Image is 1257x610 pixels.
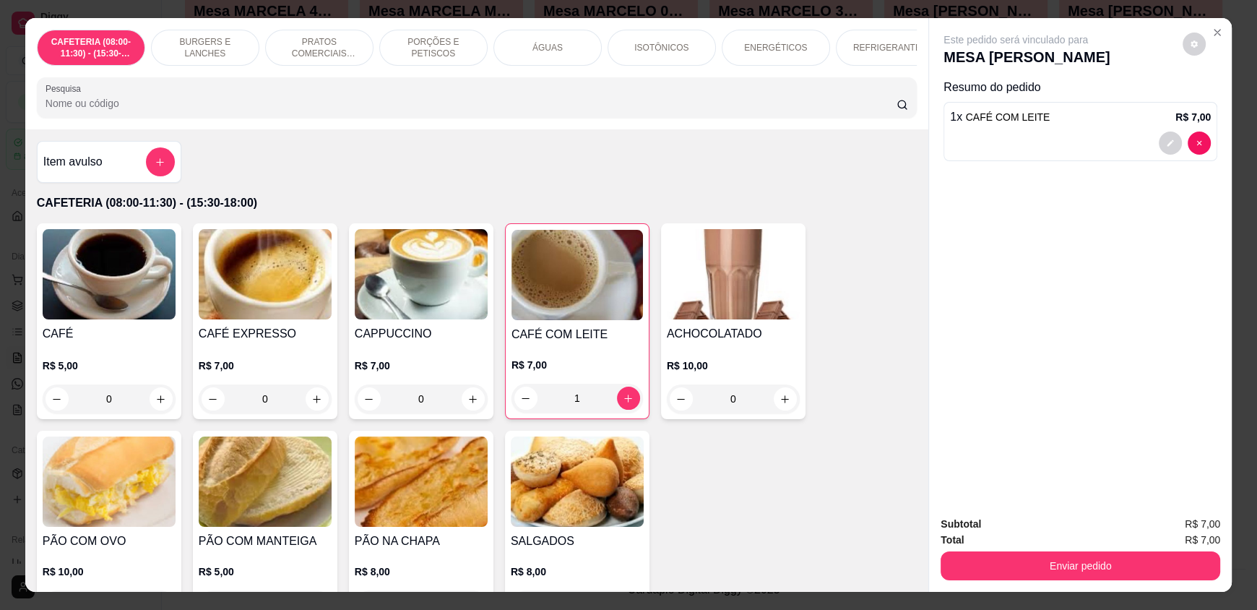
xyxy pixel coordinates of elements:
[511,533,644,550] h4: SALGADOS
[355,564,488,579] p: R$ 8,00
[202,387,225,411] button: decrease-product-quantity
[511,326,643,343] h4: CAFÉ COM LEITE
[146,147,175,176] button: add-separate-item
[943,47,1110,67] p: MESA [PERSON_NAME]
[744,42,807,53] p: ENERGÉTICOS
[199,229,332,319] img: product-image
[941,518,981,530] strong: Subtotal
[667,229,800,319] img: product-image
[43,325,176,343] h4: CAFÉ
[667,325,800,343] h4: ACHOCOLATADO
[1188,132,1211,155] button: decrease-product-quantity
[634,42,688,53] p: ISOTÔNICOS
[617,387,640,410] button: increase-product-quantity
[670,387,693,411] button: decrease-product-quantity
[199,358,332,373] p: R$ 7,00
[199,325,332,343] h4: CAFÉ EXPRESSO
[199,437,332,527] img: product-image
[1175,110,1211,124] p: R$ 7,00
[150,387,173,411] button: increase-product-quantity
[943,33,1110,47] p: Este pedido será vinculado para
[277,36,361,59] p: PRATOS COMERCIAIS (11:30-15:30)
[43,437,176,527] img: product-image
[49,36,133,59] p: CAFETERIA (08:00-11:30) - (15:30-18:00)
[46,96,897,111] input: Pesquisa
[43,358,176,373] p: R$ 5,00
[355,533,488,550] h4: PÃO NA CHAPA
[43,229,176,319] img: product-image
[43,153,103,171] h4: Item avulso
[667,358,800,373] p: R$ 10,00
[966,111,1050,123] span: CAFÉ COM LEITE
[199,564,332,579] p: R$ 5,00
[511,564,644,579] p: R$ 8,00
[1185,516,1220,532] span: R$ 7,00
[306,387,329,411] button: increase-product-quantity
[46,387,69,411] button: decrease-product-quantity
[511,230,643,320] img: product-image
[511,437,644,527] img: product-image
[941,534,964,546] strong: Total
[532,42,563,53] p: ÁGUAS
[358,387,381,411] button: decrease-product-quantity
[392,36,475,59] p: PORÇÕES E PETISCOS
[1183,33,1206,56] button: decrease-product-quantity
[853,42,927,53] p: REFRIGERANTES
[943,79,1217,96] p: Resumo do pedido
[355,358,488,373] p: R$ 7,00
[43,533,176,550] h4: PÃO COM OVO
[355,437,488,527] img: product-image
[355,229,488,319] img: product-image
[774,387,797,411] button: increase-product-quantity
[941,551,1220,580] button: Enviar pedido
[43,564,176,579] p: R$ 10,00
[1159,132,1182,155] button: decrease-product-quantity
[511,358,643,372] p: R$ 7,00
[355,325,488,343] h4: CAPPUCCINO
[462,387,485,411] button: increase-product-quantity
[163,36,247,59] p: BURGERS E LANCHES
[199,533,332,550] h4: PÃO COM MANTEIGA
[1185,532,1220,548] span: R$ 7,00
[37,194,917,212] p: CAFETERIA (08:00-11:30) - (15:30-18:00)
[46,82,86,95] label: Pesquisa
[514,387,537,410] button: decrease-product-quantity
[950,108,1050,126] p: 1 x
[1206,21,1229,44] button: Close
